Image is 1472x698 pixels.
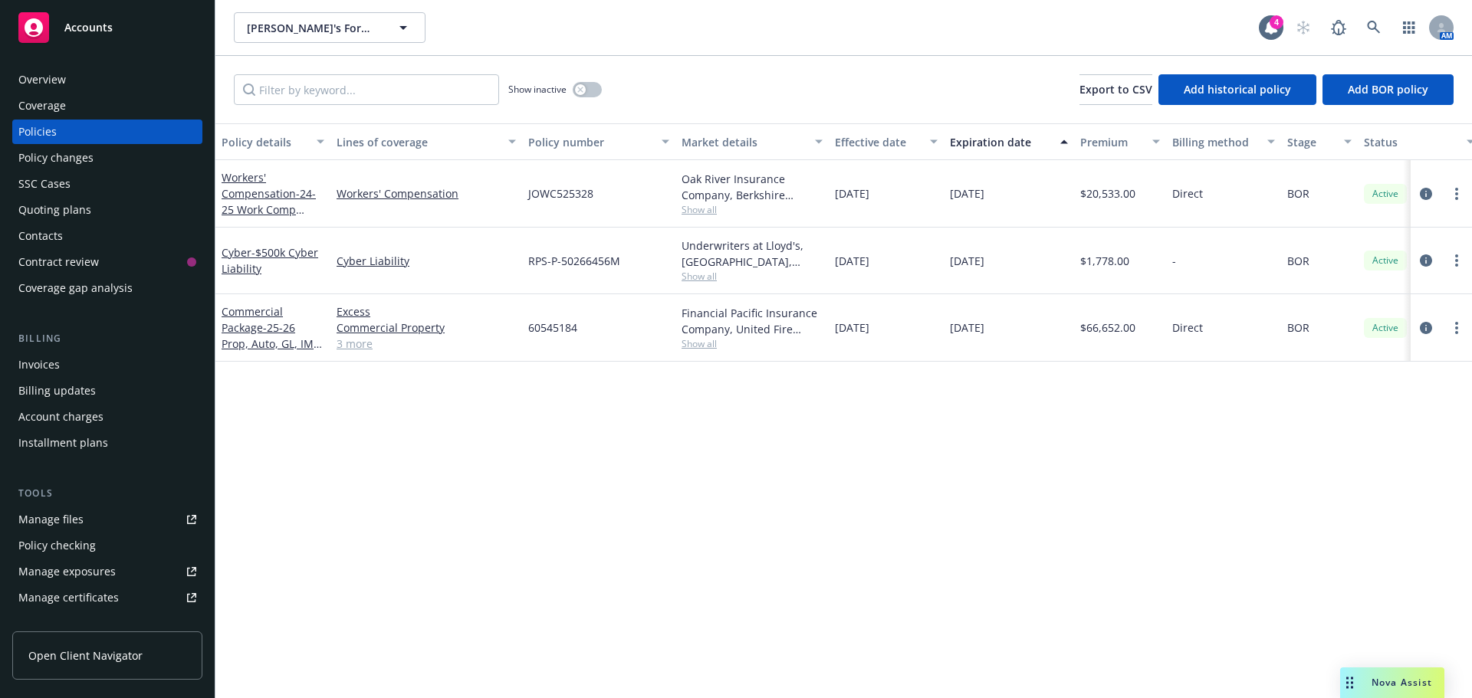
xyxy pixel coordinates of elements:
[18,431,108,455] div: Installment plans
[528,253,620,269] span: RPS-P-50266456M
[18,146,94,170] div: Policy changes
[950,253,984,269] span: [DATE]
[12,172,202,196] a: SSC Cases
[12,559,202,584] a: Manage exposures
[1340,667,1359,698] div: Drag to move
[222,186,316,233] span: - 24-25 Work Comp Policy
[1172,185,1203,202] span: Direct
[247,20,379,36] span: [PERSON_NAME]'s Formica Shop
[12,224,202,248] a: Contacts
[18,172,71,196] div: SSC Cases
[1270,15,1283,29] div: 4
[1079,74,1152,105] button: Export to CSV
[12,93,202,118] a: Coverage
[1340,667,1444,698] button: Nova Assist
[18,198,91,222] div: Quoting plans
[1080,185,1135,202] span: $20,533.00
[1370,321,1401,335] span: Active
[222,170,316,233] a: Workers' Compensation
[1080,253,1129,269] span: $1,778.00
[234,12,426,43] button: [PERSON_NAME]'s Formica Shop
[1288,12,1319,43] a: Start snowing
[12,146,202,170] a: Policy changes
[12,486,202,501] div: Tools
[1158,74,1316,105] button: Add historical policy
[1447,251,1466,270] a: more
[12,507,202,532] a: Manage files
[1172,320,1203,336] span: Direct
[944,123,1074,160] button: Expiration date
[12,431,202,455] a: Installment plans
[12,120,202,144] a: Policies
[18,507,84,532] div: Manage files
[18,533,96,558] div: Policy checking
[12,533,202,558] a: Policy checking
[12,250,202,274] a: Contract review
[18,224,63,248] div: Contacts
[330,123,522,160] button: Lines of coverage
[682,337,823,350] span: Show all
[18,67,66,92] div: Overview
[1074,123,1166,160] button: Premium
[18,93,66,118] div: Coverage
[12,611,202,636] a: Manage claims
[12,331,202,346] div: Billing
[1172,134,1258,150] div: Billing method
[12,405,202,429] a: Account charges
[222,245,318,276] a: Cyber
[682,305,823,337] div: Financial Pacific Insurance Company, United Fire Group (UFG)
[1287,185,1309,202] span: BOR
[215,123,330,160] button: Policy details
[1394,12,1424,43] a: Switch app
[337,303,516,320] a: Excess
[222,304,324,367] a: Commercial Package
[1172,253,1176,269] span: -
[1322,74,1454,105] button: Add BOR policy
[1370,254,1401,267] span: Active
[682,270,823,283] span: Show all
[835,134,921,150] div: Effective date
[829,123,944,160] button: Effective date
[18,585,119,610] div: Manage certificates
[18,120,57,144] div: Policies
[12,198,202,222] a: Quoting plans
[835,185,869,202] span: [DATE]
[1417,319,1435,337] a: circleInformation
[1417,185,1435,203] a: circleInformation
[1184,82,1291,97] span: Add historical policy
[18,378,96,403] div: Billing updates
[682,171,823,203] div: Oak River Insurance Company, Berkshire Hathaway Homestate Companies (BHHC)
[528,320,577,336] span: 60545184
[835,320,869,336] span: [DATE]
[18,405,103,429] div: Account charges
[12,6,202,49] a: Accounts
[18,352,60,377] div: Invoices
[234,74,499,105] input: Filter by keyword...
[337,253,516,269] a: Cyber Liability
[1287,253,1309,269] span: BOR
[12,67,202,92] a: Overview
[337,336,516,352] a: 3 more
[508,83,567,96] span: Show inactive
[12,378,202,403] a: Billing updates
[1079,82,1152,97] span: Export to CSV
[1080,134,1143,150] div: Premium
[528,185,593,202] span: JOWC525328
[337,185,516,202] a: Workers' Compensation
[12,276,202,300] a: Coverage gap analysis
[682,238,823,270] div: Underwriters at Lloyd's, [GEOGRAPHIC_DATA], [PERSON_NAME] of [GEOGRAPHIC_DATA]
[1287,320,1309,336] span: BOR
[28,647,143,664] span: Open Client Navigator
[1364,134,1457,150] div: Status
[222,320,324,367] span: - 25-26 Prop, Auto, GL, IM & XS Policy
[1287,134,1335,150] div: Stage
[1080,320,1135,336] span: $66,652.00
[18,276,133,300] div: Coverage gap analysis
[1372,676,1432,689] span: Nova Assist
[1417,251,1435,270] a: circleInformation
[12,352,202,377] a: Invoices
[222,245,318,276] span: - $500k Cyber Liability
[522,123,675,160] button: Policy number
[682,203,823,216] span: Show all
